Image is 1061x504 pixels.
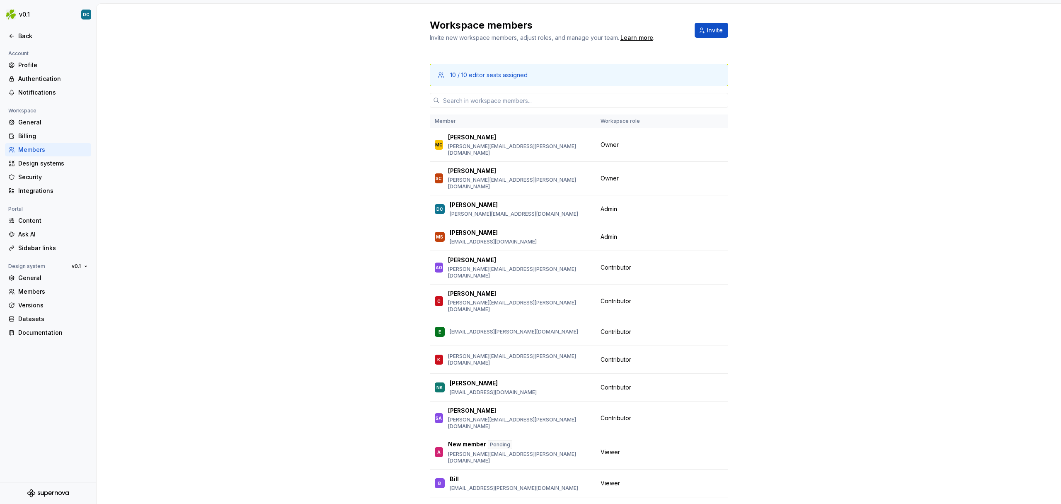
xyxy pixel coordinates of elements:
div: General [18,118,88,127]
div: E [438,328,441,336]
p: [PERSON_NAME] [448,256,496,264]
p: [PERSON_NAME][EMAIL_ADDRESS][PERSON_NAME][DOMAIN_NAME] [448,143,591,156]
input: Search in workspace members... [440,93,728,108]
span: v0.1 [72,263,81,270]
span: Contributor [601,355,631,364]
a: Security [5,170,91,184]
div: DC [83,11,90,18]
span: Contributor [601,297,631,305]
a: Datasets [5,312,91,326]
div: Pending [488,440,512,449]
p: [PERSON_NAME] [448,133,496,141]
a: Sidebar links [5,241,91,255]
p: [PERSON_NAME] [450,229,498,237]
a: Notifications [5,86,91,99]
div: Back [18,32,88,40]
div: Members [18,287,88,296]
span: Invite new workspace members, adjust roles, and manage your team. [430,34,619,41]
a: Versions [5,299,91,312]
div: Design system [5,261,48,271]
span: Contributor [601,328,631,336]
div: Datasets [18,315,88,323]
div: Content [18,217,88,225]
a: Integrations [5,184,91,197]
span: Owner [601,141,619,149]
a: Authentication [5,72,91,85]
span: Viewer [601,448,620,456]
div: General [18,274,88,282]
a: Ask AI [5,228,91,241]
div: Account [5,49,32,58]
span: Contributor [601,414,631,422]
a: Content [5,214,91,227]
p: New member [448,440,486,449]
button: Invite [695,23,728,38]
a: Documentation [5,326,91,339]
div: SC [436,174,442,183]
div: Billing [18,132,88,140]
div: Integrations [18,187,88,195]
div: Versions [18,301,88,309]
span: Viewer [601,479,620,487]
a: Members [5,143,91,156]
a: Billing [5,129,91,143]
span: Admin [601,233,617,241]
div: Members [18,146,88,154]
p: [PERSON_NAME][EMAIL_ADDRESS][PERSON_NAME][DOMAIN_NAME] [448,177,591,190]
p: [PERSON_NAME] [448,290,496,298]
span: Invite [707,26,723,34]
div: AO [436,263,442,272]
a: Back [5,29,91,43]
p: [PERSON_NAME][EMAIL_ADDRESS][PERSON_NAME][DOMAIN_NAME] [448,451,591,464]
div: C [437,297,441,305]
div: NK [436,383,443,392]
div: Workspace [5,106,40,116]
img: 56b5df98-d96d-4d7e-807c-0afdf3bdaefa.png [6,10,16,19]
div: Authentication [18,75,88,83]
span: Contributor [601,263,631,272]
p: [PERSON_NAME] [448,407,496,415]
p: [EMAIL_ADDRESS][PERSON_NAME][DOMAIN_NAME] [450,485,578,492]
div: MS [436,233,443,241]
p: [EMAIL_ADDRESS][DOMAIN_NAME] [450,389,537,396]
p: Bill [450,475,459,483]
p: [PERSON_NAME] [450,379,498,387]
a: Learn more [620,34,653,42]
div: Security [18,173,88,181]
a: Design systems [5,157,91,170]
div: Profile [18,61,88,69]
p: [PERSON_NAME][EMAIL_ADDRESS][PERSON_NAME][DOMAIN_NAME] [448,416,591,430]
p: [PERSON_NAME][EMAIL_ADDRESS][DOMAIN_NAME] [450,211,578,217]
div: 10 / 10 editor seats assigned [450,71,528,79]
div: Design systems [18,159,88,168]
span: . [619,35,654,41]
div: A [437,448,441,456]
div: Portal [5,204,26,214]
div: MC [435,141,443,149]
div: K [437,355,440,364]
p: [EMAIL_ADDRESS][PERSON_NAME][DOMAIN_NAME] [450,329,578,335]
div: B [438,479,441,487]
div: Documentation [18,329,88,337]
div: Notifications [18,88,88,97]
th: Member [430,114,596,128]
div: Ask AI [18,230,88,239]
svg: Supernova Logo [27,489,69,497]
div: v0.1 [19,10,30,19]
div: DC [436,205,443,213]
span: Owner [601,174,619,183]
th: Workspace role [596,114,659,128]
p: [PERSON_NAME] [448,167,496,175]
a: Members [5,285,91,298]
p: [PERSON_NAME][EMAIL_ADDRESS][PERSON_NAME][DOMAIN_NAME] [448,299,591,313]
span: Contributor [601,383,631,392]
span: Admin [601,205,617,213]
p: [PERSON_NAME][EMAIL_ADDRESS][PERSON_NAME][DOMAIN_NAME] [448,266,591,279]
a: General [5,116,91,129]
a: General [5,271,91,285]
button: v0.1DC [2,5,94,24]
h2: Workspace members [430,19,685,32]
p: [PERSON_NAME][EMAIL_ADDRESS][PERSON_NAME][DOMAIN_NAME] [448,353,591,366]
